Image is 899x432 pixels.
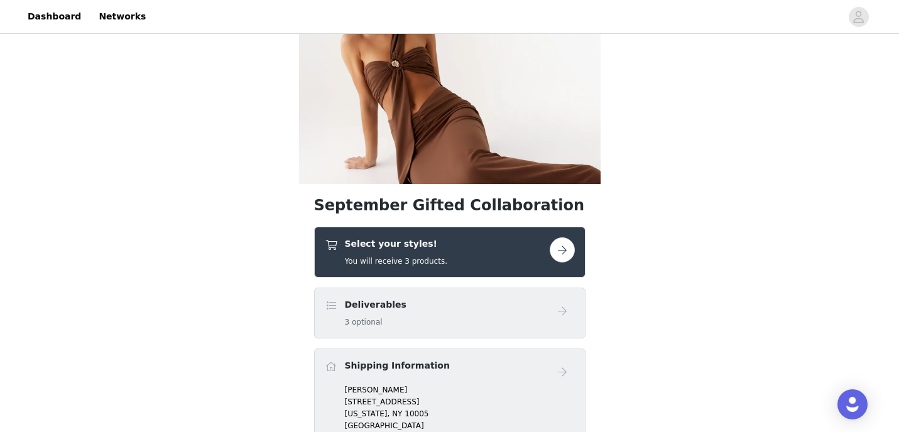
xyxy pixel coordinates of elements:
p: [GEOGRAPHIC_DATA] [345,420,575,431]
div: avatar [853,7,864,27]
h5: 3 optional [345,316,406,328]
p: [STREET_ADDRESS] [345,396,575,408]
span: 10005 [405,409,428,418]
a: Dashboard [20,3,89,31]
span: [US_STATE], [345,409,390,418]
p: [PERSON_NAME] [345,384,575,396]
div: Select your styles! [314,227,586,278]
a: Networks [91,3,153,31]
h4: Deliverables [345,298,406,311]
h4: Select your styles! [345,237,447,251]
h1: September Gifted Collaboration [314,194,586,217]
h5: You will receive 3 products. [345,256,447,267]
span: NY [392,409,402,418]
h4: Shipping Information [345,359,450,372]
div: Open Intercom Messenger [837,389,868,419]
div: Deliverables [314,288,586,338]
